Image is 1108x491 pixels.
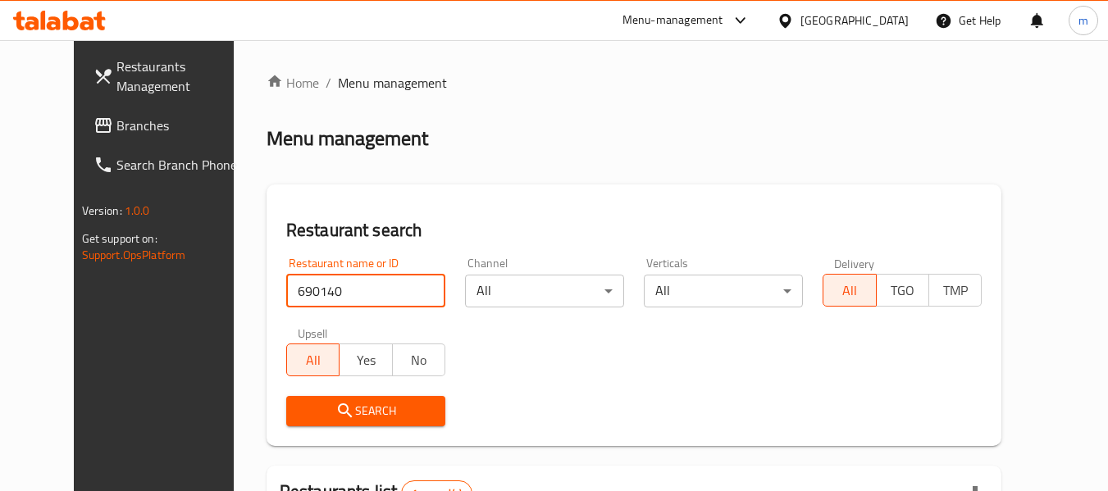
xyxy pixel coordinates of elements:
span: 1.0.0 [125,200,150,221]
span: Version: [82,200,122,221]
span: Search Branch Phone [116,155,246,175]
a: Home [267,73,319,93]
span: TMP [936,279,975,302]
button: TGO [876,274,929,307]
button: TMP [928,274,982,307]
div: [GEOGRAPHIC_DATA] [800,11,909,30]
button: Yes [339,343,392,376]
button: All [823,274,876,307]
nav: breadcrumb [267,73,1002,93]
h2: Restaurant search [286,218,983,243]
a: Support.OpsPlatform [82,244,186,266]
h2: Menu management [267,125,428,152]
span: All [830,279,869,302]
span: Yes [346,348,385,372]
span: m [1078,11,1088,30]
li: / [326,73,331,93]
span: Get support on: [82,228,157,249]
span: No [399,348,439,372]
button: Search [286,396,445,426]
span: TGO [883,279,923,302]
span: Search [299,401,432,421]
button: All [286,343,340,376]
a: Restaurants Management [80,47,259,106]
a: Search Branch Phone [80,145,259,184]
div: All [644,275,803,307]
input: Search for restaurant name or ID.. [286,275,445,307]
label: Upsell [298,327,328,339]
span: Branches [116,116,246,135]
button: No [392,343,445,376]
span: Menu management [338,73,447,93]
div: All [465,275,624,307]
label: Delivery [834,257,875,269]
span: Restaurants Management [116,57,246,96]
a: Branches [80,106,259,145]
span: All [294,348,333,372]
div: Menu-management [622,11,723,30]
